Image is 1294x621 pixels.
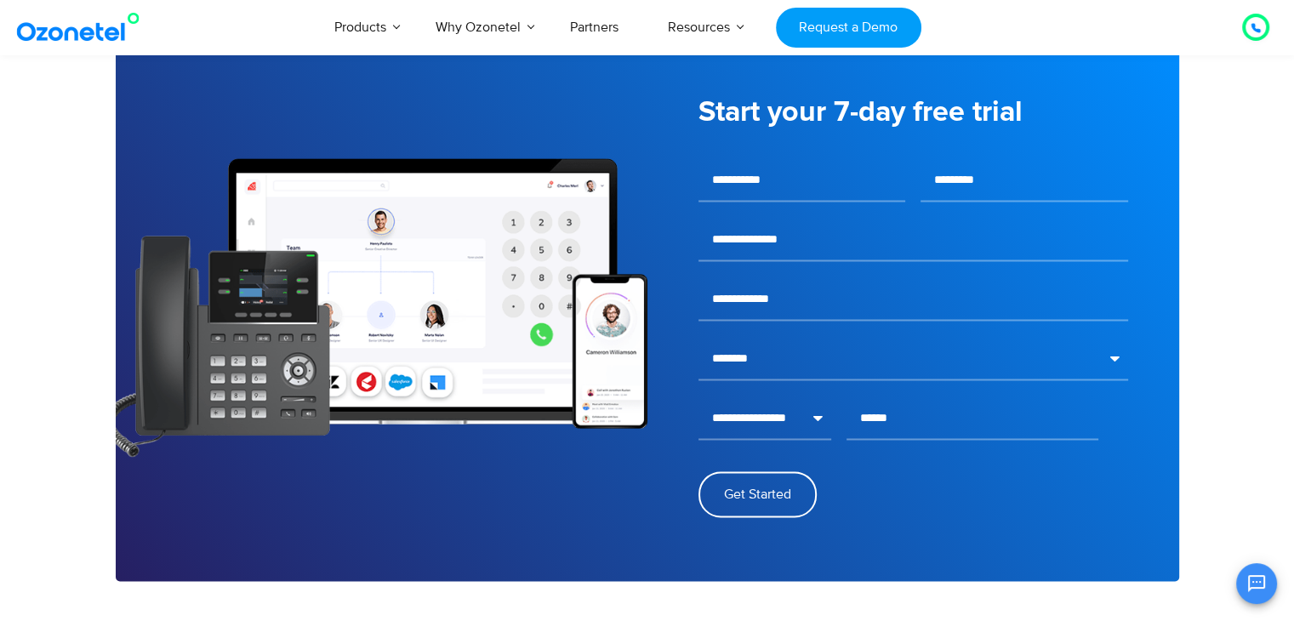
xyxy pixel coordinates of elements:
[698,471,817,517] button: Get Started
[724,487,791,501] span: Get Started
[1236,563,1277,604] button: Open chat
[776,8,921,48] a: Request a Demo
[698,98,1128,127] h5: Start your 7-day free trial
